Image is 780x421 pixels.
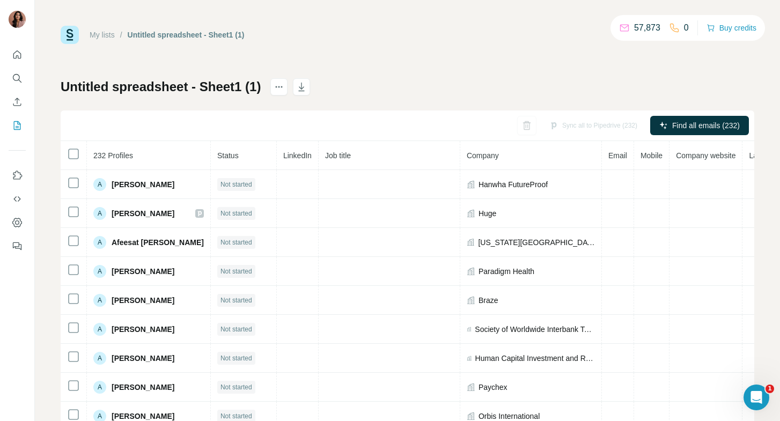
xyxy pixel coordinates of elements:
[220,382,252,392] span: Not started
[608,151,627,160] span: Email
[112,237,204,248] span: Afeesat [PERSON_NAME]
[217,151,239,160] span: Status
[684,21,689,34] p: 0
[650,116,749,135] button: Find all emails (232)
[634,21,660,34] p: 57,873
[9,69,26,88] button: Search
[479,295,498,306] span: Braze
[676,151,735,160] span: Company website
[120,29,122,40] li: /
[9,213,26,232] button: Dashboard
[220,353,252,363] span: Not started
[479,179,548,190] span: Hanwha FutureProof
[707,20,756,35] button: Buy credits
[9,92,26,112] button: Enrich CSV
[479,382,507,393] span: Paychex
[9,237,26,256] button: Feedback
[325,151,351,160] span: Job title
[220,267,252,276] span: Not started
[93,236,106,249] div: A
[93,207,106,220] div: A
[9,189,26,209] button: Use Surfe API
[220,238,252,247] span: Not started
[220,324,252,334] span: Not started
[112,382,174,393] span: [PERSON_NAME]
[641,151,663,160] span: Mobile
[112,295,174,306] span: [PERSON_NAME]
[112,324,174,335] span: [PERSON_NAME]
[93,294,106,307] div: A
[9,116,26,135] button: My lists
[475,353,595,364] span: Human Capital Investment and Reporting Council (HC IRC)
[479,208,496,219] span: Huge
[475,324,595,335] span: Society of Worldwide Interbank Telecommunications (SWIFT)
[93,178,106,191] div: A
[61,26,79,44] img: Surfe Logo
[93,352,106,365] div: A
[467,151,499,160] span: Company
[90,31,115,39] a: My lists
[220,296,252,305] span: Not started
[93,323,106,336] div: A
[283,151,312,160] span: LinkedIn
[93,381,106,394] div: A
[749,151,777,160] span: Landline
[93,151,133,160] span: 232 Profiles
[112,179,174,190] span: [PERSON_NAME]
[766,385,774,393] span: 1
[112,266,174,277] span: [PERSON_NAME]
[672,120,740,131] span: Find all emails (232)
[220,209,252,218] span: Not started
[9,166,26,185] button: Use Surfe on LinkedIn
[220,411,252,421] span: Not started
[478,237,594,248] span: [US_STATE][GEOGRAPHIC_DATA]
[744,385,769,410] iframe: Intercom live chat
[270,78,288,95] button: actions
[61,78,261,95] h1: Untitled spreadsheet - Sheet1 (1)
[9,45,26,64] button: Quick start
[128,29,245,40] div: Untitled spreadsheet - Sheet1 (1)
[479,266,534,277] span: Paradigm Health
[112,208,174,219] span: [PERSON_NAME]
[220,180,252,189] span: Not started
[9,11,26,28] img: Avatar
[93,265,106,278] div: A
[112,353,174,364] span: [PERSON_NAME]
